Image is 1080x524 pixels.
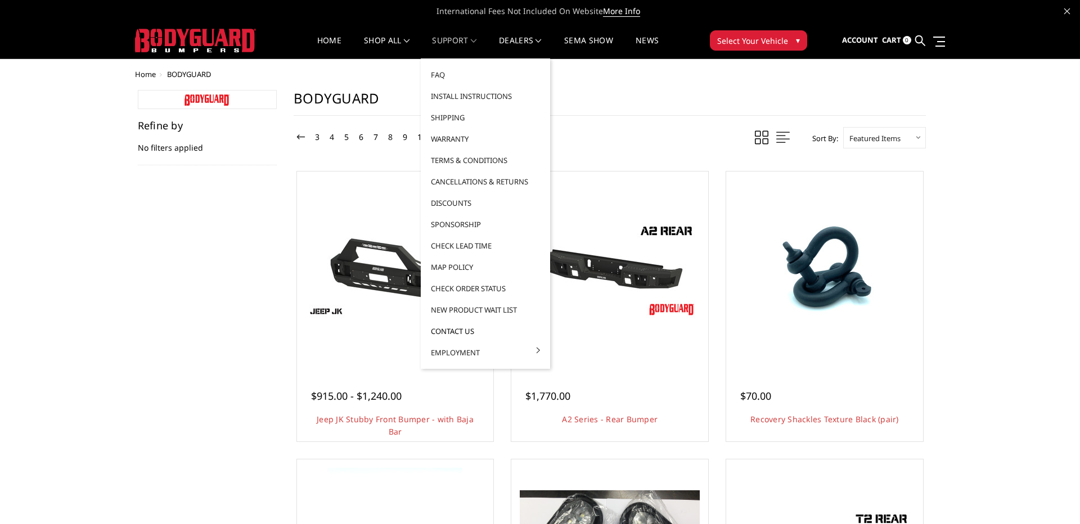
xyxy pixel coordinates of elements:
a: Employment [425,342,546,363]
a: News [636,37,659,58]
span: ▾ [796,34,800,46]
h5: Refine by [138,120,277,130]
a: SEMA Show [564,37,613,58]
a: Jeep JK Stubby Front Bumper - with Baja Bar Front Stubby End Caps w/ Baja Bar (Lights & Winch Sol... [300,174,491,365]
a: Jeep JK Stubby Front Bumper - with Baja Bar [317,414,474,437]
a: Warranty [425,128,546,150]
a: Home [317,37,341,58]
a: Sponsorship [425,214,546,235]
a: Recovery Shackles Texture Black (pair) [750,414,899,424]
span: Cart [882,35,901,45]
a: 8 [385,130,395,144]
a: 7 [371,130,381,144]
a: Cart 0 [882,25,911,56]
a: Check Order Status [425,278,546,299]
a: Support [432,37,476,58]
a: Check Lead Time [425,235,546,256]
a: MAP Policy [425,256,546,278]
a: Cancellations & Returns [425,171,546,192]
span: Select Your Vehicle [717,35,788,47]
a: Terms & Conditions [425,150,546,171]
a: 3 [312,130,322,144]
a: 10 [415,130,429,144]
a: Contact Us [425,320,546,342]
a: Discounts [425,192,546,214]
span: $1,770.00 [525,389,570,403]
a: FAQ [425,64,546,85]
a: More Info [603,6,640,17]
a: 9 [400,130,410,144]
h1: BODYGUARD [294,90,926,116]
span: 0 [903,36,911,44]
label: Sort By: [806,130,838,147]
a: Home [135,69,156,79]
a: A2 Series - Rear Bumper A2 Series - Rear Bumper [514,174,705,365]
span: $70.00 [740,389,771,403]
a: New Product Wait List [425,299,546,320]
span: $915.00 - $1,240.00 [311,389,402,403]
span: BODYGUARD [167,69,211,79]
a: shop all [364,37,409,58]
span: Account [842,35,878,45]
a: Recovery Shackles Texture Black (pair) Recovery Shackles Texture Black (pair) [729,174,920,365]
a: Account [842,25,878,56]
a: Install Instructions [425,85,546,107]
img: bodyguard-logoonly-red_1544544210__99040.original.jpg [184,94,229,106]
div: No filters applied [138,120,277,165]
a: A2 Series - Rear Bumper [562,414,658,424]
a: 4 [327,130,337,144]
button: Select Your Vehicle [710,30,807,51]
a: 6 [356,130,366,144]
a: 5 [341,130,352,144]
img: BODYGUARD BUMPERS [135,29,256,52]
a: Shipping [425,107,546,128]
a: Dealers [499,37,542,58]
